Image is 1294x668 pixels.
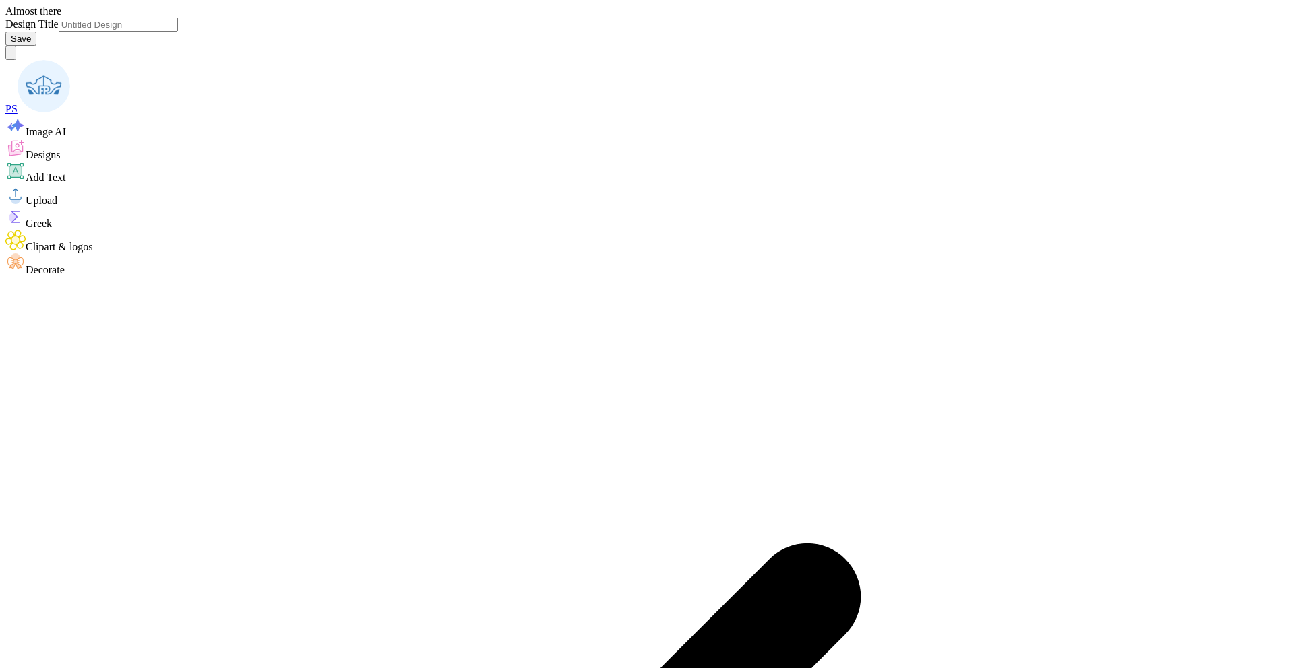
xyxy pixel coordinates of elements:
[5,103,18,114] span: PS
[18,60,70,112] img: Pavan Sai Polakam
[59,18,178,32] input: Untitled Design
[26,241,93,253] span: Clipart & logos
[5,32,36,46] button: Save
[26,172,65,183] span: Add Text
[5,18,59,30] label: Design Title
[5,103,70,114] a: PS
[26,264,65,275] span: Decorate
[26,218,52,229] span: Greek
[5,5,1289,18] div: Almost there
[26,149,61,160] span: Designs
[26,126,66,137] span: Image AI
[26,195,57,206] span: Upload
